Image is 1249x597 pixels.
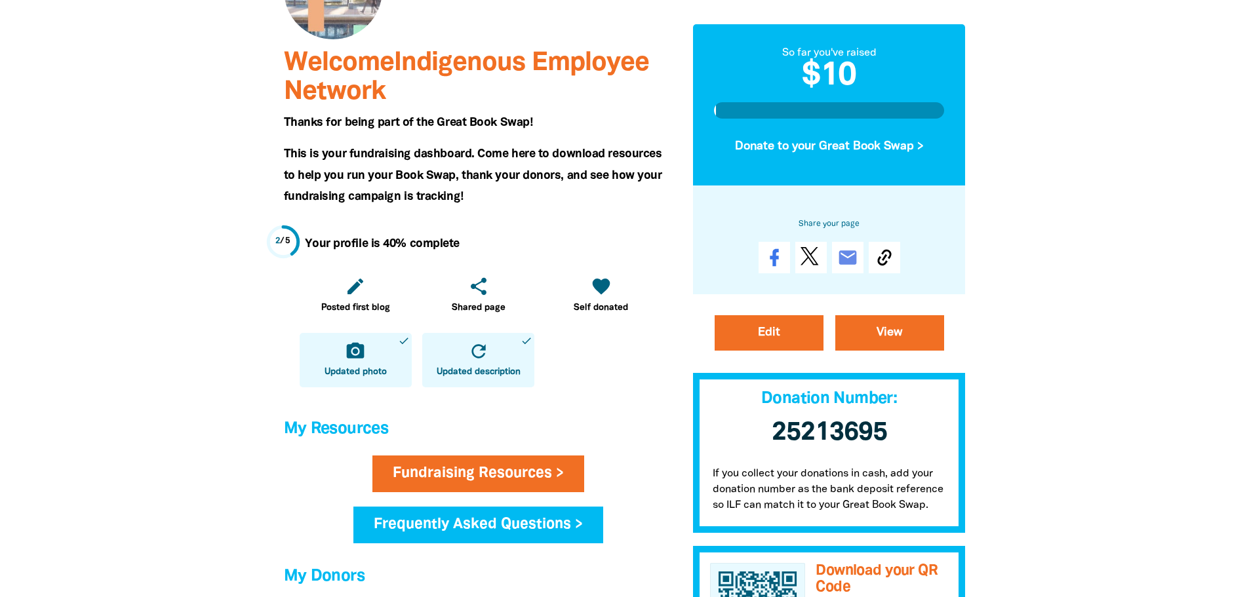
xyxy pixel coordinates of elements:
i: share [468,276,489,297]
a: shareShared page [422,268,534,322]
span: Welcome Indigenous Employee Network [284,51,649,104]
span: This is your fundraising dashboard. Come here to download resources to help you run your Book Swa... [284,149,662,202]
strong: Your profile is 40% complete [305,239,460,249]
i: favorite [591,276,612,297]
span: Posted first blog [321,301,390,315]
span: 2 [275,237,281,245]
h6: Share your page [714,217,945,231]
a: camera_altUpdated photodone [300,333,412,387]
a: editPosted first blog [300,268,412,322]
i: done [521,335,532,347]
a: Frequently Asked Questions > [353,507,603,543]
h3: Download your QR Code [816,563,948,595]
div: / 5 [275,235,290,248]
a: View [835,315,944,351]
h2: $10 [714,60,945,92]
i: refresh [468,341,489,362]
span: Updated photo [325,366,387,379]
span: Updated description [437,366,521,379]
a: Edit [715,315,823,351]
a: email [832,242,863,273]
div: So far you've raised [714,45,945,60]
p: If you collect your donations in cash, add your donation number as the bank deposit reference so ... [693,453,966,533]
span: My Donors [284,569,365,584]
span: Shared page [452,301,506,315]
i: camera_alt [345,341,366,362]
span: My Resources [284,421,389,436]
i: edit [345,276,366,297]
a: Fundraising Resources > [372,455,584,492]
span: 25213695 [772,421,887,445]
span: Donation Number: [761,391,897,406]
span: Thanks for being part of the Great Book Swap! [284,117,533,128]
a: favoriteSelf donated [545,268,657,322]
button: Donate to your Great Book Swap > [714,129,945,164]
i: email [837,247,858,268]
a: refreshUpdated descriptiondone [422,333,534,387]
button: Copy Link [869,242,900,273]
a: Share [759,242,790,273]
i: done [398,335,410,347]
span: Self donated [574,301,628,315]
a: Post [795,242,827,273]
